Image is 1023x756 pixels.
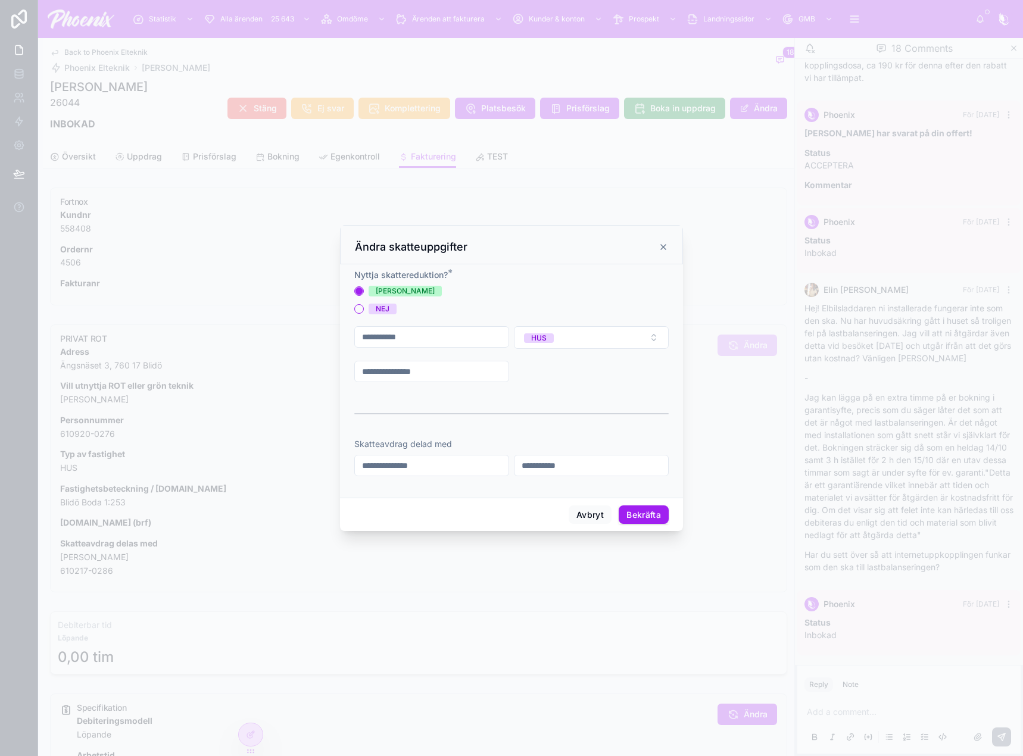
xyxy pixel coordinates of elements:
[531,333,547,343] div: HUS
[376,286,435,296] div: [PERSON_NAME]
[619,505,669,524] button: Bekräfta
[569,505,612,524] button: Avbryt
[355,240,467,254] h3: Ändra skatteuppgifter
[376,304,389,314] div: NEJ
[354,270,448,280] span: Nyttja skattereduktion?
[514,326,669,349] button: Select Button
[354,439,452,449] span: Skatteavdrag delad med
